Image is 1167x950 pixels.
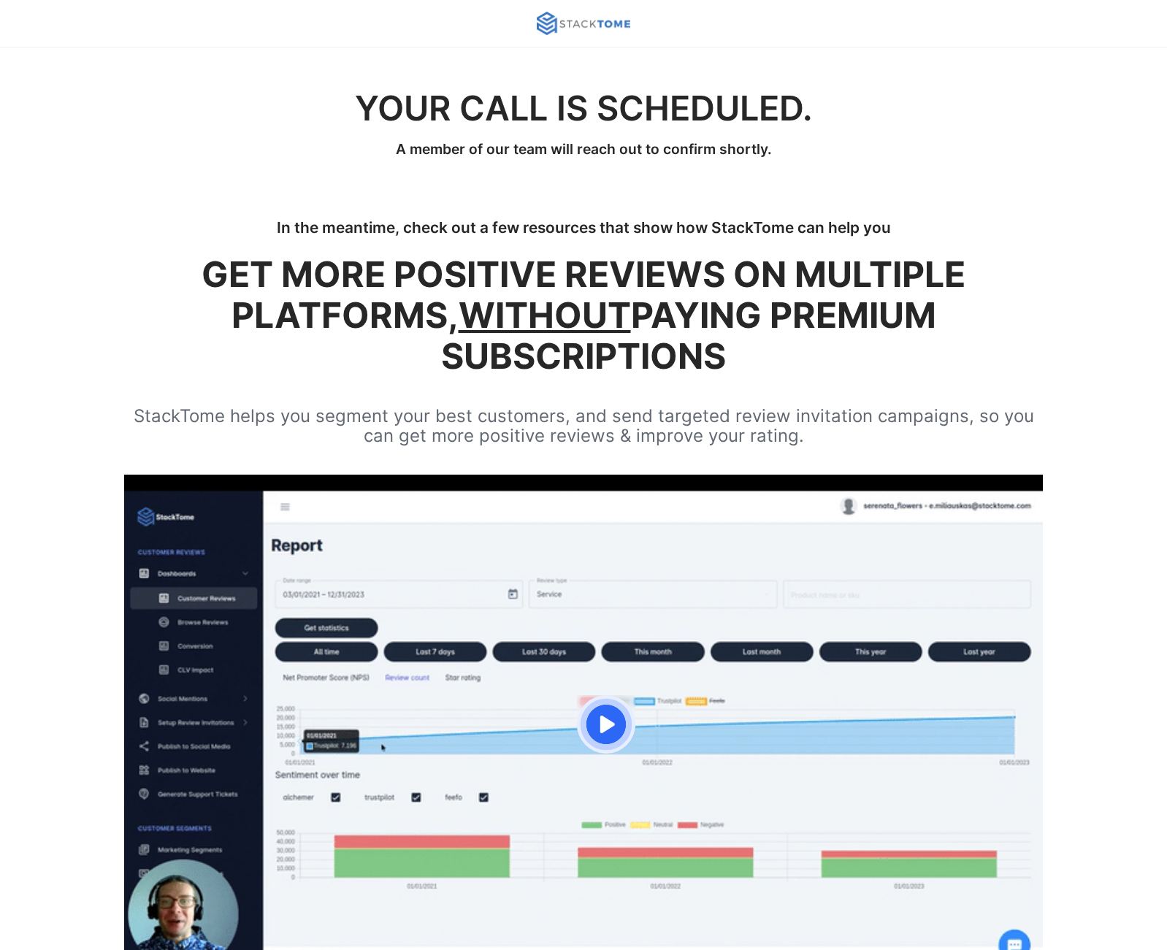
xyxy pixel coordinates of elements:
[277,219,891,237] h2: In the meantime, check out a few resources that show how StackTome can help you
[73,88,1094,129] h1: YOUR CALL IS SCHEDULED.
[202,253,965,337] strong: Get More Positive Reviews On Multiple Platforms,
[73,406,1094,445] p: StackTome helps you segment your best customers, and send targeted review invitation campaigns, s...
[73,140,1094,158] h1: A member of our team will reach out to confirm shortly.
[441,294,936,378] strong: Paying Premium Subscriptions
[459,294,631,337] strong: Without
